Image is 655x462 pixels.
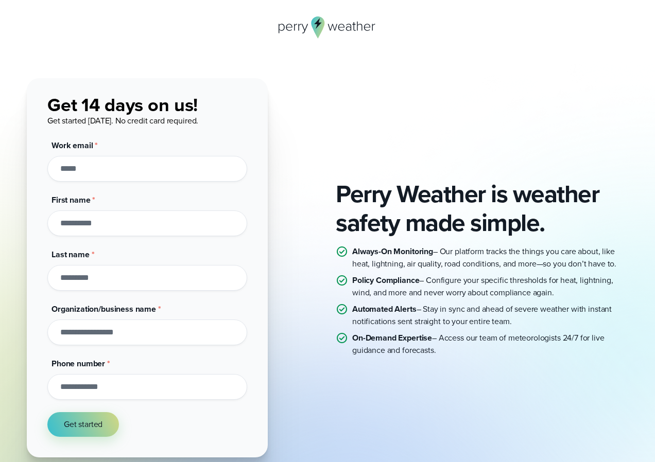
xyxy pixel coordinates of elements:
p: – Our platform tracks the things you care about, like heat, lightning, air quality, road conditio... [352,245,628,270]
p: – Access our team of meteorologists 24/7 for live guidance and forecasts. [352,332,628,357]
span: Phone number [51,358,105,369]
span: Get started [64,418,102,431]
strong: On-Demand Expertise [352,332,432,344]
h2: Perry Weather is weather safety made simple. [336,180,628,237]
p: – Configure your specific thresholds for heat, lightning, wind, and more and never worry about co... [352,274,628,299]
span: First name [51,194,90,206]
p: – Stay in sync and ahead of severe weather with instant notifications sent straight to your entir... [352,303,628,328]
button: Get started [47,412,119,437]
span: Get 14 days on us! [47,91,198,118]
strong: Policy Compliance [352,274,419,286]
strong: Always-On Monitoring [352,245,433,257]
span: Work email [51,139,93,151]
span: Get started [DATE]. No credit card required. [47,115,198,127]
span: Organization/business name [51,303,156,315]
span: Last name [51,248,90,260]
strong: Automated Alerts [352,303,417,315]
